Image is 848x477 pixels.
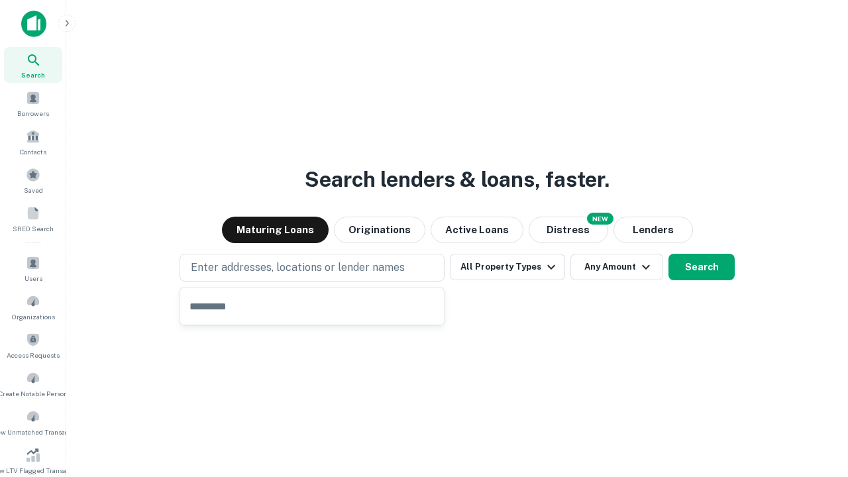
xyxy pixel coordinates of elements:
[24,185,43,195] span: Saved
[4,289,62,325] a: Organizations
[7,350,60,360] span: Access Requests
[21,11,46,37] img: capitalize-icon.png
[21,70,45,80] span: Search
[4,162,62,198] a: Saved
[613,217,693,243] button: Lenders
[4,250,62,286] a: Users
[17,108,49,119] span: Borrowers
[587,213,613,225] div: NEW
[529,217,608,243] button: Search distressed loans with lien and other non-mortgage details.
[4,124,62,160] a: Contacts
[12,311,55,322] span: Organizations
[4,366,62,401] a: Create Notable Person
[570,254,663,280] button: Any Amount
[4,47,62,83] a: Search
[25,273,42,284] span: Users
[222,217,329,243] button: Maturing Loans
[668,254,735,280] button: Search
[782,371,848,435] iframe: Chat Widget
[450,254,565,280] button: All Property Types
[180,254,445,282] button: Enter addresses, locations or lender names
[305,164,609,195] h3: Search lenders & loans, faster.
[13,223,54,234] span: SREO Search
[4,404,62,440] a: Review Unmatched Transactions
[20,146,46,157] span: Contacts
[4,85,62,121] a: Borrowers
[191,260,405,276] p: Enter addresses, locations or lender names
[4,327,62,363] a: Access Requests
[4,201,62,237] a: SREO Search
[334,217,425,243] button: Originations
[431,217,523,243] button: Active Loans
